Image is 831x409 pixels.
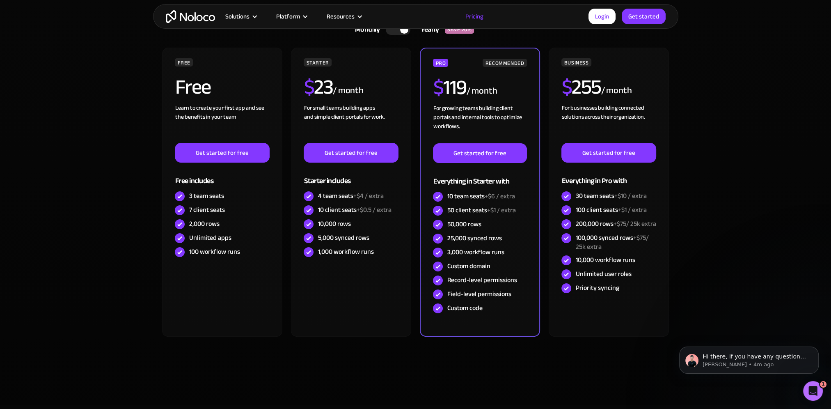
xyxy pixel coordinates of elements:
[175,143,269,163] a: Get started for free
[333,84,364,97] div: / month
[433,104,527,143] div: For growing teams building client portals and internal tools to optimize workflows.
[304,58,331,67] div: STARTER
[447,262,490,271] div: Custom domain
[466,85,497,98] div: / month
[175,163,269,189] div: Free includes
[601,84,632,97] div: / month
[166,10,215,23] a: home
[353,190,383,202] span: +$4 / extra
[447,192,515,201] div: 10 team seats
[561,163,656,189] div: Everything in Pro with
[575,283,619,292] div: Priority syncing
[561,77,601,97] h2: 255
[316,11,371,22] div: Resources
[575,269,631,278] div: Unlimited user roles
[318,219,350,228] div: 10,000 rows
[189,233,231,242] div: Unlimited apps
[820,381,826,388] span: 1
[487,204,515,216] span: +$1 / extra
[447,234,501,243] div: 25,000 synced rows
[175,77,211,97] h2: Free
[484,190,515,202] span: +$6 / extra
[561,58,591,67] div: BUSINESS
[410,23,445,36] div: Yearly
[318,191,383,200] div: 4 team seats
[304,163,398,189] div: Starter includes
[618,204,646,216] span: +$1 / extra
[225,11,250,22] div: Solutions
[318,247,373,256] div: 1,000 workflow runs
[613,218,656,230] span: +$75/ 25k extra
[189,247,240,256] div: 100 workflow runs
[189,205,224,214] div: 7 client seats
[175,58,193,67] div: FREE
[483,59,527,67] div: RECOMMENDED
[575,233,656,251] div: 100,000 synced rows
[433,77,466,98] h2: 119
[318,233,369,242] div: 5,000 synced rows
[455,11,494,22] a: Pricing
[266,11,316,22] div: Platform
[189,219,219,228] div: 2,000 rows
[447,276,517,285] div: Record-level permissions
[588,9,616,24] a: Login
[667,329,831,387] iframe: Intercom notifications message
[575,232,648,253] span: +$75/ 25k extra
[561,103,656,143] div: For businesses building connected solutions across their organization. ‍
[575,219,656,228] div: 200,000 rows
[327,11,355,22] div: Resources
[175,103,269,143] div: Learn to create your first app and see the benefits in your team ‍
[447,290,511,299] div: Field-level permissions
[215,11,266,22] div: Solutions
[433,163,527,190] div: Everything in Starter with
[447,248,504,257] div: 3,000 workflow runs
[803,381,823,401] iframe: Intercom live chat
[276,11,300,22] div: Platform
[304,68,314,106] span: $
[575,255,635,264] div: 10,000 workflow runs
[189,191,224,200] div: 3 team seats
[445,25,474,34] div: SAVE 20%
[561,143,656,163] a: Get started for free
[433,59,448,67] div: PRO
[447,220,481,229] div: 50,000 rows
[447,303,482,312] div: Custom code
[614,190,646,202] span: +$10 / extra
[622,9,666,24] a: Get started
[318,205,391,214] div: 10 client seats
[561,68,572,106] span: $
[304,143,398,163] a: Get started for free
[433,143,527,163] a: Get started for free
[433,68,443,107] span: $
[447,206,515,215] div: 50 client seats
[575,191,646,200] div: 30 team seats
[356,204,391,216] span: +$0.5 / extra
[345,23,386,36] div: Monthly
[575,205,646,214] div: 100 client seats
[304,103,398,143] div: For small teams building apps and simple client portals for work. ‍
[304,77,333,97] h2: 23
